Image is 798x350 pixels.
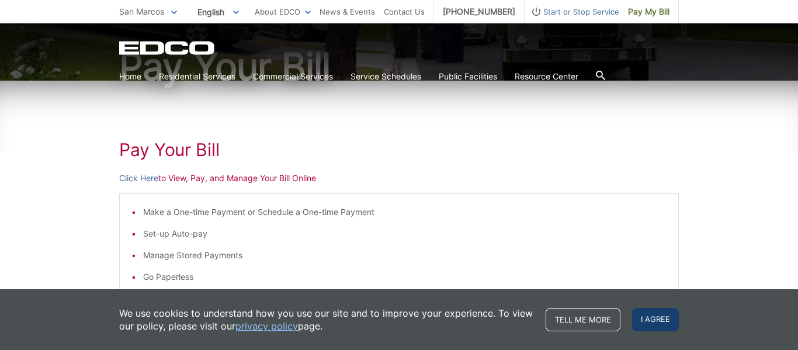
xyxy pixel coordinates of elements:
a: privacy policy [235,320,298,332]
a: Home [119,70,141,83]
li: Make a One-time Payment or Schedule a One-time Payment [143,206,667,219]
a: Public Facilities [439,70,497,83]
a: Commercial Services [253,70,333,83]
p: to View, Pay, and Manage Your Bill Online [119,172,679,185]
a: Click Here [119,172,158,185]
p: We use cookies to understand how you use our site and to improve your experience. To view our pol... [119,307,534,332]
span: Pay My Bill [628,5,669,18]
li: Manage Stored Payments [143,249,667,262]
a: EDCD logo. Return to the homepage. [119,41,216,55]
a: Tell me more [546,308,620,331]
span: I agree [632,308,679,331]
li: Set-up Auto-pay [143,227,667,240]
a: About EDCO [255,5,311,18]
span: English [189,2,248,22]
a: Residential Services [159,70,235,83]
h1: Pay Your Bill [119,139,679,160]
span: San Marcos [119,6,164,16]
a: News & Events [320,5,375,18]
li: Go Paperless [143,271,667,283]
a: Resource Center [515,70,578,83]
a: Service Schedules [351,70,421,83]
a: Contact Us [384,5,425,18]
